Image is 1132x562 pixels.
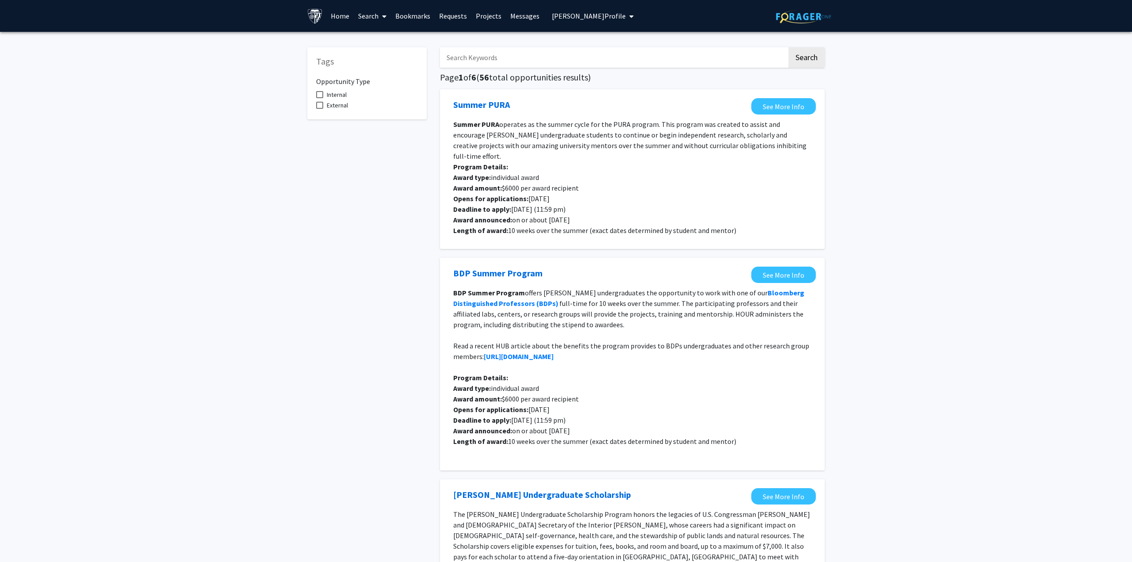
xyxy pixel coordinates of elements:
p: Read a recent HUB article about the benefits the program provides to BDPs undergraduates and othe... [453,340,811,362]
iframe: Chat [1094,522,1125,555]
strong: Award type: [453,173,491,182]
strong: Award amount: [453,184,502,192]
p: [DATE] [453,193,811,204]
span: 1 [459,72,463,83]
a: Messages [506,0,544,31]
p: on or about [DATE] [453,214,811,225]
a: Opens in a new tab [751,267,816,283]
strong: Award announced: [453,426,512,435]
span: External [327,100,348,111]
a: Opens in a new tab [453,98,510,111]
span: 6 [471,72,476,83]
strong: Length of award: [453,226,508,235]
span: 56 [479,72,489,83]
h5: Page of ( total opportunities results) [440,72,825,83]
h6: Opportunity Type [316,70,418,86]
p: 10 weeks over the summer (exact dates determined by student and mentor) [453,225,811,236]
a: Home [326,0,354,31]
p: [DATE] (11:59 pm) [453,204,811,214]
span: [PERSON_NAME] Profile [552,11,626,20]
a: Bookmarks [391,0,435,31]
a: Projects [471,0,506,31]
a: Opens in a new tab [751,98,816,115]
p: 10 weeks over the summer (exact dates determined by student and mentor) [453,436,811,447]
a: Requests [435,0,471,31]
p: [DATE] [453,404,811,415]
p: individual award [453,383,811,394]
h5: Tags [316,56,418,67]
p: [DATE] (11:59 pm) [453,415,811,425]
strong: Award announced: [453,215,512,224]
input: Search Keywords [440,47,787,68]
a: Opens in a new tab [453,488,631,501]
p: individual award [453,172,811,183]
span: Internal [327,89,347,100]
a: Opens in a new tab [751,488,816,505]
strong: Award type: [453,384,491,393]
strong: Deadline to apply: [453,416,511,424]
span: operates as the summer cycle for the PURA program. This program was created to assist and encoura... [453,120,807,161]
strong: BDP Summer Program [453,288,525,297]
strong: Summer PURA [453,120,499,129]
a: [URL][DOMAIN_NAME] [484,352,554,361]
strong: Award amount: [453,394,502,403]
img: ForagerOne Logo [776,10,831,23]
strong: Opens for applications: [453,194,528,203]
strong: Program Details: [453,162,508,171]
p: $6000 per award recipient [453,183,811,193]
a: Search [354,0,391,31]
strong: Deadline to apply: [453,205,511,214]
strong: Length of award: [453,437,508,446]
strong: Program Details: [453,373,508,382]
p: offers [PERSON_NAME] undergraduates the opportunity to work with one of our full-time for 10 week... [453,287,811,330]
p: $6000 per award recipient [453,394,811,404]
a: Opens in a new tab [453,267,543,280]
p: on or about [DATE] [453,425,811,436]
img: Johns Hopkins University Logo [307,8,323,24]
button: Search [788,47,825,68]
strong: Opens for applications: [453,405,528,414]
